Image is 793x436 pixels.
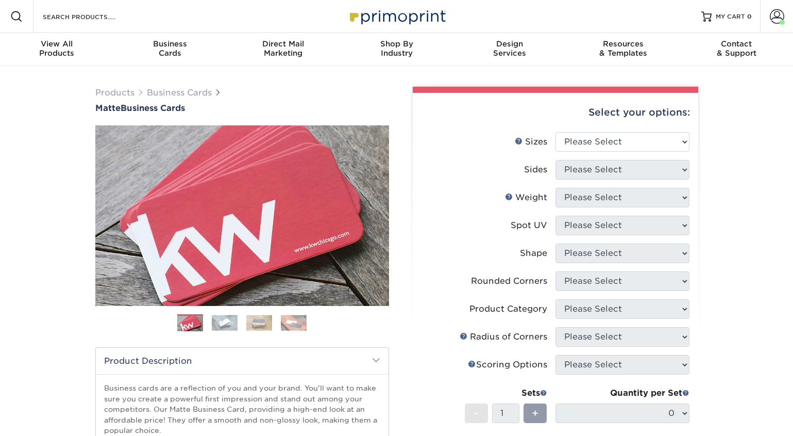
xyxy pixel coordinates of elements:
div: Sets [465,387,547,399]
div: Industry [340,39,453,58]
span: Business [113,39,227,49]
div: & Support [680,39,793,58]
a: Resources& Templates [566,33,680,66]
div: Marketing [227,39,340,58]
span: 0 [747,13,752,20]
div: Rounded Corners [471,275,547,287]
div: Quantity per Set [555,387,689,399]
span: + [532,406,538,421]
span: Resources [566,39,680,49]
div: & Templates [566,39,680,58]
h2: Product Description [96,348,389,374]
span: Matte [95,103,121,113]
div: Cards [113,39,227,58]
div: Sizes [515,136,547,148]
span: Shop By [340,39,453,49]
span: Design [453,39,566,49]
div: Weight [505,191,547,204]
a: Contact& Support [680,33,793,66]
div: Scoring Options [468,359,547,371]
a: Business Cards [147,88,212,98]
a: MatteBusiness Cards [95,103,389,113]
div: Sides [524,164,547,176]
div: Select your options: [421,93,690,132]
span: MY CART [716,12,745,21]
img: Matte 01 [95,69,389,363]
span: Contact [680,39,793,49]
div: Services [453,39,566,58]
a: Shop ByIndustry [340,33,453,66]
img: Business Cards 02 [212,315,238,331]
img: Primoprint [345,5,448,27]
img: Business Cards 03 [246,315,272,331]
a: Products [95,88,134,98]
h1: Business Cards [95,103,389,113]
span: - [474,406,479,421]
span: Direct Mail [227,39,340,49]
a: BusinessCards [113,33,227,66]
a: DesignServices [453,33,566,66]
a: Direct MailMarketing [227,33,340,66]
input: SEARCH PRODUCTS..... [42,10,142,23]
img: Business Cards 04 [281,315,307,331]
div: Product Category [469,303,547,315]
div: Radius of Corners [460,331,547,343]
div: Shape [520,247,547,260]
div: Spot UV [511,219,547,232]
img: Business Cards 01 [177,311,203,336]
